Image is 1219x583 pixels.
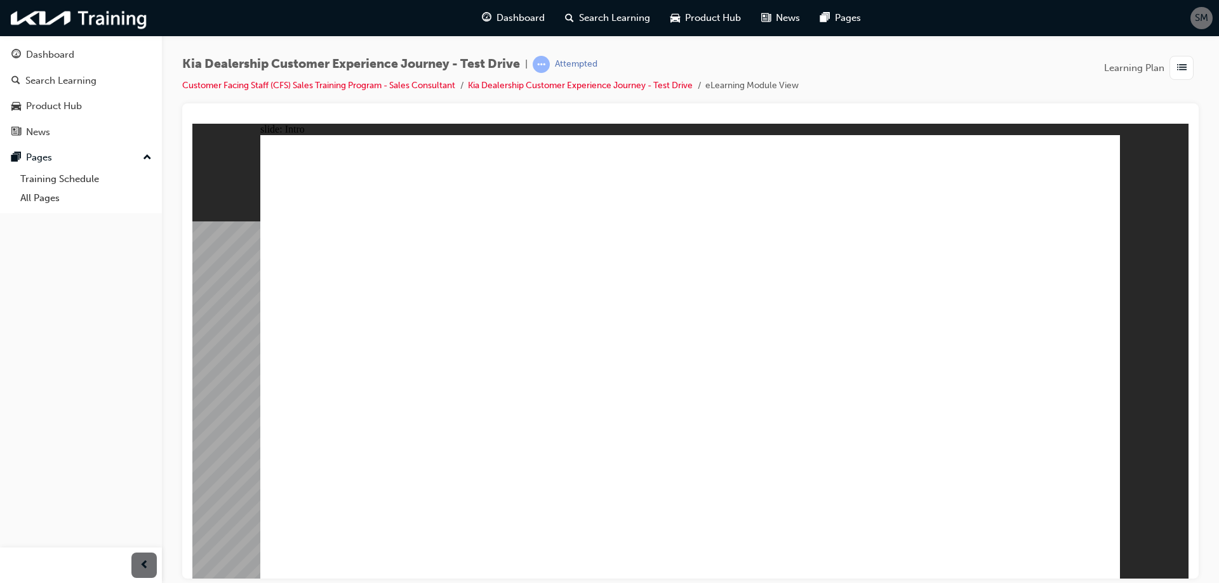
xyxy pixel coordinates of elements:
span: | [525,57,528,72]
div: Attempted [555,58,597,70]
span: prev-icon [140,558,149,573]
a: Dashboard [5,43,157,67]
span: search-icon [11,75,20,87]
span: Dashboard [496,11,545,25]
button: DashboardSearch LearningProduct HubNews [5,41,157,146]
span: pages-icon [820,10,830,26]
span: car-icon [670,10,680,26]
button: Learning Plan [1104,56,1199,80]
span: up-icon [143,150,152,166]
button: Pages [5,146,157,169]
span: pages-icon [11,152,21,164]
a: Kia Dealership Customer Experience Journey - Test Drive [468,80,693,91]
span: Kia Dealership Customer Experience Journey - Test Drive [182,57,520,72]
a: All Pages [15,188,157,208]
a: news-iconNews [751,5,810,31]
span: news-icon [11,127,21,138]
a: Training Schedule [15,169,157,189]
a: guage-iconDashboard [472,5,555,31]
span: car-icon [11,101,21,112]
span: Pages [835,11,861,25]
a: Customer Facing Staff (CFS) Sales Training Program - Sales Consultant [182,80,455,91]
span: SM [1195,11,1208,25]
div: Dashboard [26,48,74,62]
a: pages-iconPages [810,5,871,31]
div: Pages [26,150,52,165]
div: Search Learning [25,74,97,88]
span: list-icon [1177,60,1187,76]
span: search-icon [565,10,574,26]
img: kia-training [6,5,152,31]
span: News [776,11,800,25]
div: News [26,125,50,140]
li: eLearning Module View [705,79,799,93]
span: learningRecordVerb_ATTEMPT-icon [533,56,550,73]
button: SM [1190,7,1213,29]
a: Product Hub [5,95,157,118]
span: guage-icon [11,49,21,61]
span: Learning Plan [1104,61,1164,75]
a: search-iconSearch Learning [555,5,660,31]
div: Product Hub [26,99,82,114]
a: Search Learning [5,69,157,93]
span: guage-icon [482,10,491,26]
span: Search Learning [579,11,650,25]
a: News [5,121,157,144]
span: news-icon [761,10,771,26]
span: Product Hub [685,11,741,25]
a: car-iconProduct Hub [660,5,751,31]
